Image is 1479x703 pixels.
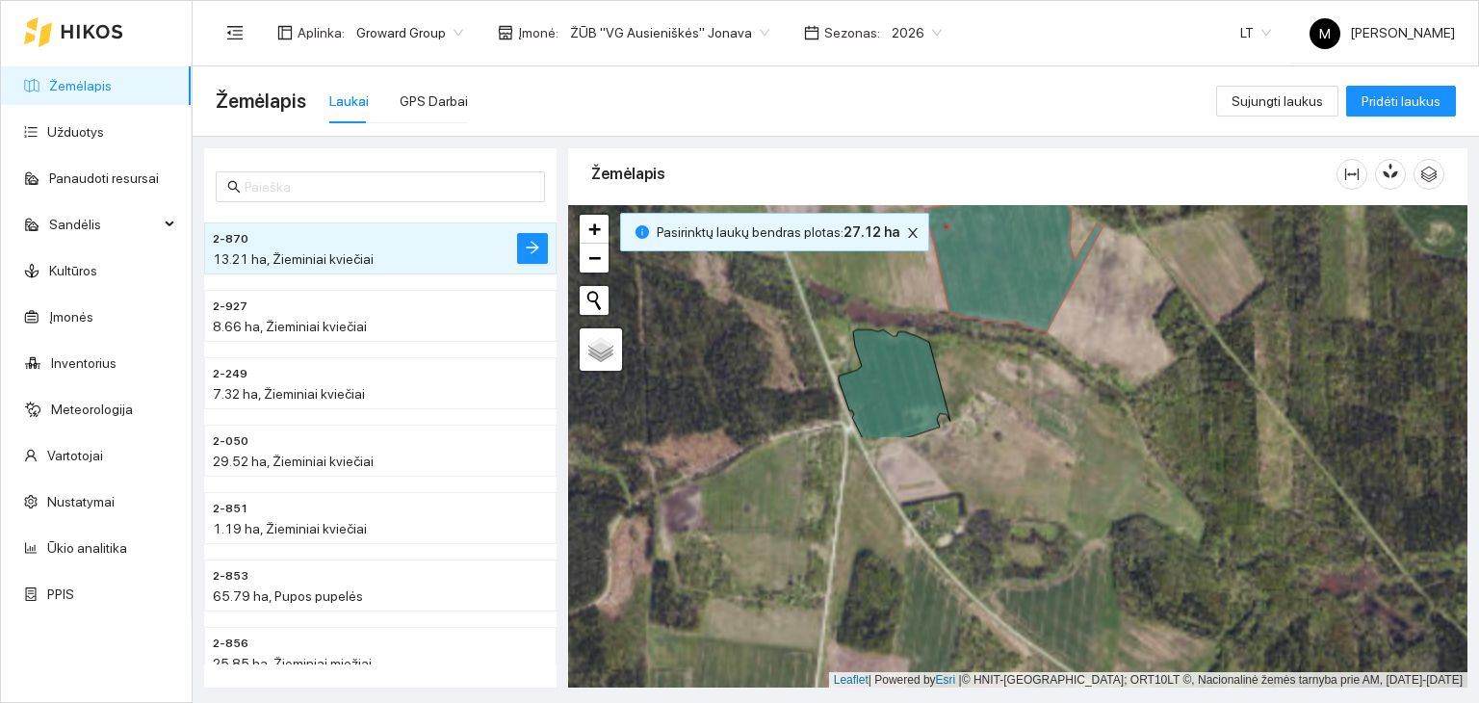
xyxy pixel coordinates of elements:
a: Pridėti laukus [1346,93,1456,109]
a: Zoom out [580,244,609,273]
span: 2-870 [213,230,248,248]
span: 29.52 ha, Žieminiai kviečiai [213,454,374,469]
span: 65.79 ha, Pupos pupelės [213,588,363,604]
span: close [902,226,923,240]
span: 2-249 [213,365,247,383]
span: [PERSON_NAME] [1310,25,1455,40]
span: 1.19 ha, Žieminiai kviečiai [213,521,367,536]
span: 2026 [892,18,942,47]
span: shop [498,25,513,40]
span: 2-050 [213,432,248,451]
span: Groward Group [356,18,463,47]
a: Zoom in [580,215,609,244]
div: Žemėlapis [591,146,1336,201]
a: Žemėlapis [49,78,112,93]
span: 2-927 [213,298,247,316]
button: menu-fold [216,13,254,52]
span: | [959,673,962,687]
a: Layers [580,328,622,371]
a: Meteorologija [51,402,133,417]
a: Inventorius [51,355,117,371]
a: Užduotys [47,124,104,140]
span: 2-856 [213,635,248,653]
span: menu-fold [226,24,244,41]
button: Pridėti laukus [1346,86,1456,117]
a: Vartotojai [47,448,103,463]
span: Sezonas : [824,22,880,43]
a: Įmonės [49,309,93,325]
a: Nustatymai [47,494,115,509]
button: arrow-right [517,233,548,264]
span: 2-853 [213,567,248,586]
div: GPS Darbai [400,91,468,112]
span: M [1319,18,1331,49]
span: Aplinka : [298,22,345,43]
span: arrow-right [525,240,540,258]
button: Initiate a new search [580,286,609,315]
a: Esri [936,673,956,687]
div: | Powered by © HNIT-[GEOGRAPHIC_DATA]; ORT10LT ©, Nacionalinė žemės tarnyba prie AM, [DATE]-[DATE] [829,672,1467,689]
b: 27.12 ha [843,224,899,240]
span: Įmonė : [518,22,558,43]
span: search [227,180,241,194]
button: column-width [1336,159,1367,190]
span: LT [1240,18,1271,47]
button: Sujungti laukus [1216,86,1338,117]
span: − [588,246,601,270]
span: calendar [804,25,819,40]
span: + [588,217,601,241]
span: 7.32 ha, Žieminiai kviečiai [213,386,365,402]
a: Panaudoti resursai [49,170,159,186]
span: info-circle [636,225,649,239]
a: Kultūros [49,263,97,278]
span: ŽŪB "VG Ausieniškės" Jonava [570,18,769,47]
a: PPIS [47,586,74,602]
span: Žemėlapis [216,86,306,117]
span: Pridėti laukus [1362,91,1440,112]
span: Sandėlis [49,205,159,244]
a: Ūkio analitika [47,540,127,556]
span: Pasirinktų laukų bendras plotas : [657,221,899,243]
span: 25.85 ha, Žieminiai miežiai [213,656,372,671]
span: column-width [1337,167,1366,182]
div: Laukai [329,91,369,112]
input: Paieška [245,176,533,197]
button: close [901,221,924,245]
a: Sujungti laukus [1216,93,1338,109]
a: Leaflet [834,673,869,687]
span: layout [277,25,293,40]
span: 8.66 ha, Žieminiai kviečiai [213,319,367,334]
span: 2-851 [213,500,248,518]
span: Sujungti laukus [1232,91,1323,112]
span: 13.21 ha, Žieminiai kviečiai [213,251,374,267]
